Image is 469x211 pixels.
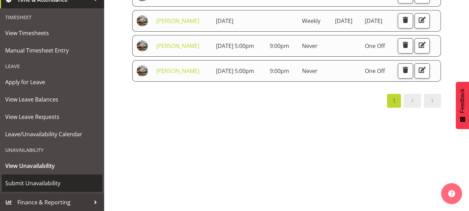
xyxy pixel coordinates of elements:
img: help-xxl-2.png [448,190,455,197]
span: Finance & Reporting [17,197,90,208]
a: View Timesheets [2,24,102,42]
img: lindsay-holland6d975a4b06d72750adc3751bbfb7dc9f.png [137,15,148,26]
span: Never [302,42,318,50]
span: Weekly [302,17,320,25]
span: [DATE] [365,17,382,25]
span: View Leave Requests [5,112,99,122]
a: View Leave Requests [2,108,102,125]
span: Apply for Leave [5,77,99,87]
button: Delete Unavailability [398,38,413,54]
div: Leave [2,59,102,73]
img: lindsay-holland6d975a4b06d72750adc3751bbfb7dc9f.png [137,40,148,51]
span: [DATE] 5:00pm [216,42,254,50]
span: View Timesheets [5,28,99,38]
a: [PERSON_NAME] [156,17,199,25]
span: Never [302,67,318,75]
span: [DATE] 5:00pm [216,67,254,75]
img: lindsay-holland6d975a4b06d72750adc3751bbfb7dc9f.png [137,65,148,76]
button: Feedback - Show survey [456,82,469,129]
span: Leave/Unavailability Calendar [5,129,99,139]
a: [PERSON_NAME] [156,67,199,75]
span: Manual Timesheet Entry [5,45,99,56]
button: Edit Unavailability [414,38,430,54]
div: Timesheet [2,10,102,24]
span: Feedback [459,89,466,113]
a: Submit Unavailability [2,175,102,192]
span: One Off [365,42,385,50]
a: Leave/Unavailability Calendar [2,125,102,143]
span: [DATE] [216,17,233,25]
a: Manual Timesheet Entry [2,42,102,59]
span: View Leave Balances [5,94,99,105]
a: View Unavailability [2,157,102,175]
a: [PERSON_NAME] [156,42,199,50]
a: View Leave Balances [2,91,102,108]
span: 9:00pm [270,67,289,75]
button: Delete Unavailability [398,63,413,79]
button: Delete Unavailability [398,13,413,29]
span: One Off [365,67,385,75]
button: Edit Unavailability [414,63,430,79]
button: Edit Unavailability [414,13,430,29]
span: 9:00pm [270,42,289,50]
a: Apply for Leave [2,73,102,91]
span: View Unavailability [5,161,99,171]
span: Submit Unavailability [5,178,99,188]
div: Unavailability [2,143,102,157]
span: [DATE] [335,17,352,25]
